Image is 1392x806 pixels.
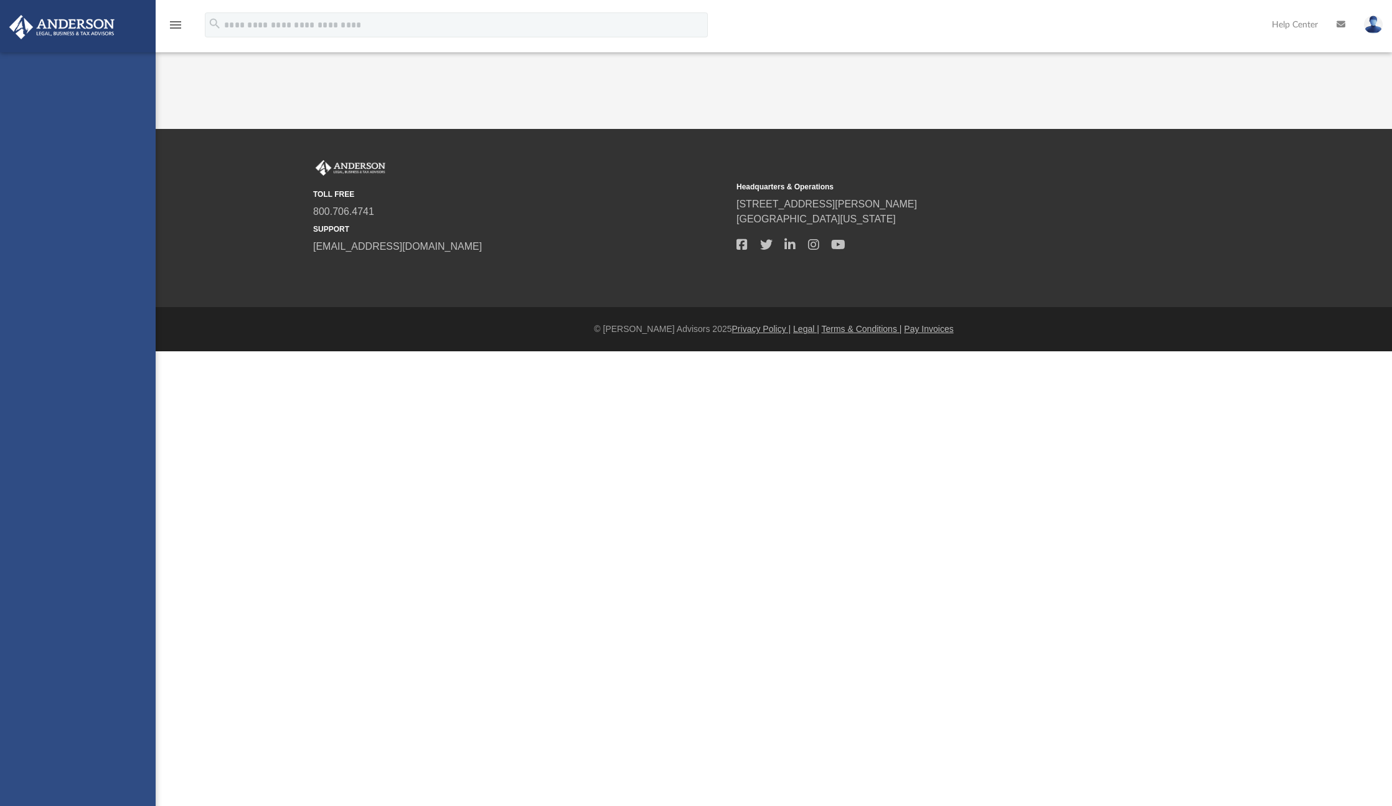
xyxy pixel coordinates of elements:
i: menu [168,17,183,32]
img: User Pic [1364,16,1383,34]
small: SUPPORT [313,224,728,235]
small: TOLL FREE [313,189,728,200]
a: Pay Invoices [904,324,953,334]
i: search [208,17,222,31]
a: menu [168,24,183,32]
a: 800.706.4741 [313,206,374,217]
a: [EMAIL_ADDRESS][DOMAIN_NAME] [313,241,482,252]
a: [STREET_ADDRESS][PERSON_NAME] [736,199,917,209]
a: Legal | [793,324,819,334]
small: Headquarters & Operations [736,181,1151,192]
img: Anderson Advisors Platinum Portal [6,15,118,39]
a: Terms & Conditions | [822,324,902,334]
img: Anderson Advisors Platinum Portal [313,160,388,176]
div: © [PERSON_NAME] Advisors 2025 [156,323,1392,336]
a: Privacy Policy | [732,324,791,334]
a: [GEOGRAPHIC_DATA][US_STATE] [736,214,896,224]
